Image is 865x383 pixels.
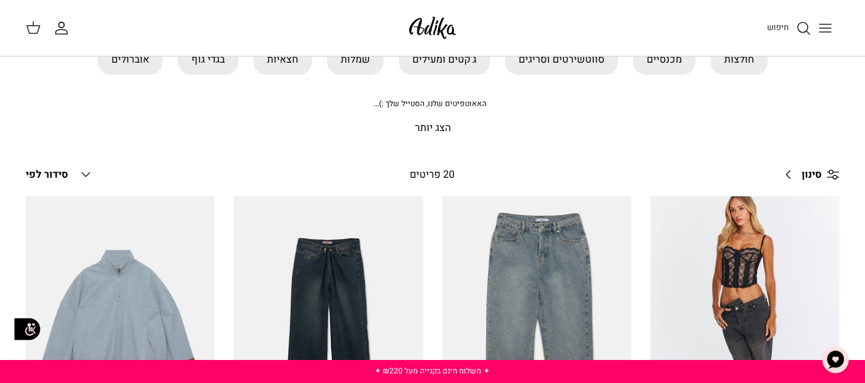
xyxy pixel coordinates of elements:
img: Adika IL [405,13,460,43]
div: 20 פריטים [333,167,531,184]
a: סווטשירטים וסריגים [505,45,618,75]
span: סינון [802,167,821,184]
a: ✦ משלוח חינם בקנייה מעל ₪220 ✦ [375,365,490,377]
a: ג'קטים ומעילים [399,45,490,75]
a: בגדי גוף [178,45,238,75]
a: אוברולים [98,45,163,75]
a: החשבון שלי [54,20,74,36]
a: חיפוש [767,20,811,36]
button: Toggle menu [811,14,839,42]
button: סידור לפי [26,160,93,189]
a: מכנסיים [633,45,695,75]
a: חצאיות [254,45,312,75]
span: האאוטפיטים שלנו, הסטייל שלך :) [374,98,487,109]
a: שמלות [327,45,384,75]
a: סינון [776,159,839,190]
span: חיפוש [767,21,789,33]
p: הצג יותר [26,120,839,137]
button: צ'אט [816,341,855,379]
span: סידור לפי [26,167,68,182]
a: חולצות [711,45,768,75]
img: accessibility_icon02.svg [10,311,45,347]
